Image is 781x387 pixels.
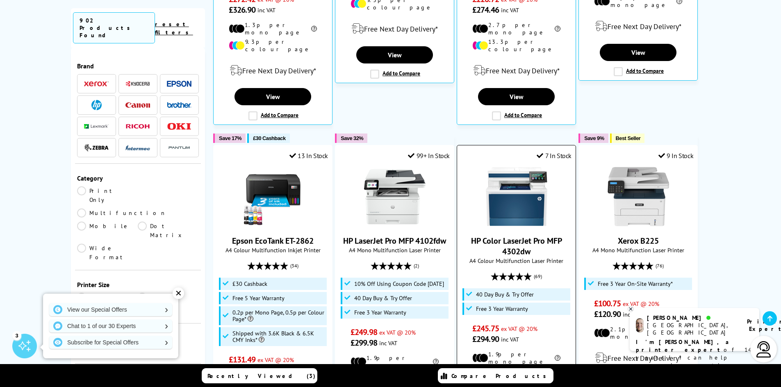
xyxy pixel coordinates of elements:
[486,221,547,229] a: HP Color LaserJet Pro MFP 4302dw
[229,38,317,53] li: 9.3p per colour page
[84,121,109,131] a: Lexmark
[167,79,191,89] a: Epson
[242,221,304,229] a: Epson EcoTank ET-2862
[472,334,499,344] span: £294.90
[167,102,191,108] img: Brother
[232,281,267,287] span: £30 Cashback
[486,166,547,227] img: HP Color LaserJet Pro MFP 4302dw
[379,328,416,336] span: ex VAT @ 20%
[125,121,150,131] a: Ricoh
[647,314,737,321] div: [PERSON_NAME]
[248,111,298,120] label: Add to Compare
[636,338,753,377] p: of 14 years! I can help you choose the right product
[583,246,693,254] span: A4 Mono Multifunction Laser Printer
[125,81,150,87] img: Kyocera
[167,121,191,131] a: OKI
[370,70,420,79] label: Add to Compare
[354,295,412,301] span: 40 Day Buy & Try Offer
[647,321,737,336] div: [GEOGRAPHIC_DATA], [GEOGRAPHIC_DATA]
[614,67,664,76] label: Add to Compare
[351,327,377,337] span: £249.98
[408,152,450,160] div: 99+ In Stock
[608,221,669,229] a: Xerox B225
[257,356,294,364] span: ex VAT @ 20%
[608,166,669,227] img: Xerox B225
[364,166,426,227] img: HP LaserJet Pro MFP 4102fdw
[84,100,109,110] a: HP
[77,186,138,204] a: Print Only
[598,281,673,287] span: Free 3 Year On-Site Warranty*
[451,372,551,380] span: Compare Products
[351,354,439,369] li: 1.9p per mono page
[492,111,542,120] label: Add to Compare
[242,166,304,227] img: Epson EcoTank ET-2862
[756,341,772,358] img: user-headset-light.svg
[343,235,446,246] a: HP LaserJet Pro MFP 4102fdw
[364,221,426,229] a: HP LaserJet Pro MFP 4102fdw
[229,354,255,365] span: £131.49
[610,134,645,143] button: Best Seller
[472,38,560,53] li: 13.3p per colour page
[77,174,199,182] div: Category
[91,100,102,110] img: HP
[73,12,155,43] span: 902 Products Found
[472,5,499,15] span: £274.46
[167,100,191,110] a: Brother
[12,331,21,340] div: 3
[583,346,693,369] div: modal_delivery
[341,135,363,141] span: Save 32%
[501,6,519,14] span: inc VAT
[77,222,138,240] a: Mobile
[534,269,542,284] span: (69)
[623,310,641,318] span: inc VAT
[84,81,109,87] img: Xerox
[600,44,676,61] a: View
[335,134,367,143] button: Save 32%
[478,88,554,105] a: View
[537,152,572,160] div: 7 In Stock
[472,351,560,365] li: 1.9p per mono page
[125,102,150,108] img: Canon
[125,100,150,110] a: Canon
[472,323,499,334] span: £245.75
[218,246,328,254] span: A4 Colour Multifunction Inkjet Printer
[84,143,109,153] a: Zebra
[618,235,659,246] a: Xerox B225
[232,309,325,322] span: 0.2p per Mono Page, 0.5p per Colour Page*
[138,222,199,240] a: Dot Matrix
[125,79,150,89] a: Kyocera
[414,258,419,274] span: (2)
[594,298,621,309] span: £100.75
[471,235,562,257] a: HP Color LaserJet Pro MFP 4302dw
[438,368,553,383] a: Compare Products
[218,59,328,82] div: modal_delivery
[253,135,285,141] span: £30 Cashback
[207,372,316,380] span: Recently Viewed (3)
[77,244,138,262] a: Wide Format
[578,134,608,143] button: Save 9%
[232,330,325,343] span: Shipped with 3.6K Black & 6.5K CMY Inks*
[339,246,450,254] span: A4 Mono Multifunction Laser Printer
[594,326,682,340] li: 2.1p per mono page
[49,336,172,349] a: Subscribe for Special Offers
[354,309,406,316] span: Free 3 Year Warranty
[84,124,109,129] img: Lexmark
[125,145,150,151] img: Intermec
[77,62,199,70] div: Brand
[84,144,109,152] img: Zebra
[49,319,172,333] a: Chat to 1 of our 30 Experts
[356,46,433,63] a: View
[202,368,317,383] a: Recently Viewed (3)
[351,337,377,348] span: £299.98
[594,309,621,319] span: £120.90
[656,258,664,274] span: (76)
[501,325,537,333] span: ex VAT @ 20%
[623,300,659,308] span: ex VAT @ 20%
[229,5,255,15] span: £326.90
[583,15,693,38] div: modal_delivery
[219,135,241,141] span: Save 17%
[49,303,172,316] a: View our Special Offers
[658,152,694,160] div: 9 In Stock
[232,235,314,246] a: Epson EcoTank ET-2862
[77,208,166,217] a: Multifunction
